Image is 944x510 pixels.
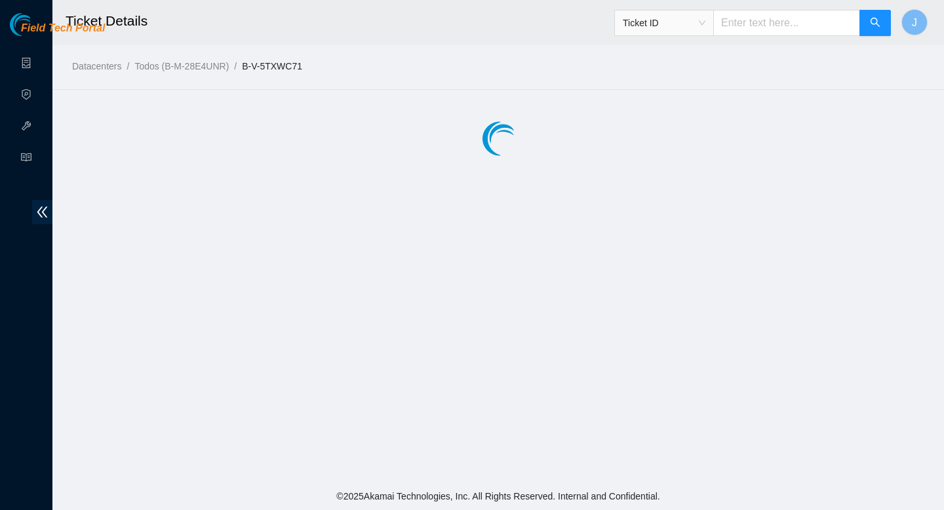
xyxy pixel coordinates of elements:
[72,61,121,71] a: Datacenters
[32,200,52,224] span: double-left
[912,14,917,31] span: J
[234,61,237,71] span: /
[21,146,31,172] span: read
[859,10,891,36] button: search
[242,61,302,71] a: B-V-5TXWC71
[10,13,66,36] img: Akamai Technologies
[713,10,860,36] input: Enter text here...
[870,17,880,29] span: search
[623,13,705,33] span: Ticket ID
[10,24,105,41] a: Akamai TechnologiesField Tech Portal
[127,61,129,71] span: /
[52,482,944,510] footer: © 2025 Akamai Technologies, Inc. All Rights Reserved. Internal and Confidential.
[134,61,229,71] a: Todos (B-M-28E4UNR)
[21,22,105,35] span: Field Tech Portal
[901,9,928,35] button: J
